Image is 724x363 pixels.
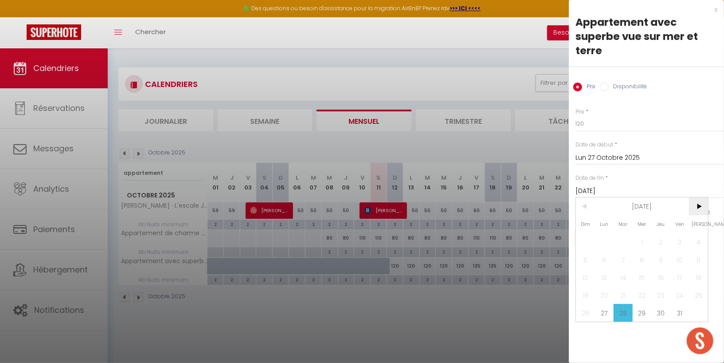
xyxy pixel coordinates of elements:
span: Mar [614,215,633,233]
span: 29 [633,304,652,322]
span: 22 [633,286,652,304]
span: 20 [595,286,614,304]
span: 8 [633,251,652,268]
span: Ven [670,215,689,233]
span: 10 [670,251,689,268]
label: Date de début [575,141,613,149]
span: 18 [689,268,708,286]
div: Ouvrir le chat [687,327,713,354]
span: 26 [576,304,595,322]
span: 5 [576,251,595,268]
span: 19 [576,286,595,304]
span: 31 [670,304,689,322]
span: 3 [670,233,689,251]
label: Prix [575,108,584,116]
span: 23 [651,286,670,304]
span: Dim [576,215,595,233]
span: 24 [670,286,689,304]
span: 7 [614,251,633,268]
label: Disponibilité [609,83,647,92]
span: 14 [614,268,633,286]
span: 2 [651,233,670,251]
span: 13 [595,268,614,286]
div: x [569,4,717,15]
span: 15 [633,268,652,286]
span: 27 [595,304,614,322]
span: 6 [595,251,614,268]
span: 25 [689,286,708,304]
span: 1 [633,233,652,251]
span: [PERSON_NAME] [689,215,708,233]
span: 4 [689,233,708,251]
span: Mer [633,215,652,233]
label: Date de fin [575,174,604,182]
span: 9 [651,251,670,268]
span: 30 [651,304,670,322]
span: 21 [614,286,633,304]
span: 12 [576,268,595,286]
span: Jeu [651,215,670,233]
span: Lun [595,215,614,233]
span: 17 [670,268,689,286]
label: Prix [582,83,595,92]
span: 11 [689,251,708,268]
span: 28 [614,304,633,322]
div: Appartement avec superbe vue sur mer et terre [575,15,717,58]
span: > [689,197,708,215]
span: < [576,197,595,215]
span: [DATE] [595,197,689,215]
span: 16 [651,268,670,286]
